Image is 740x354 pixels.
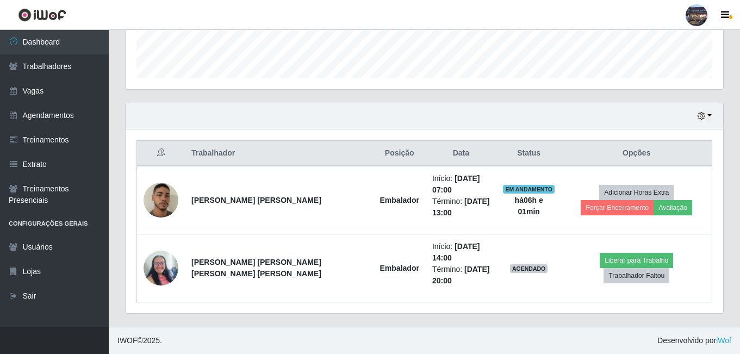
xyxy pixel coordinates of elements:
[374,141,426,166] th: Posição
[581,200,654,215] button: Forçar Encerramento
[432,196,490,219] li: Término:
[657,335,731,346] span: Desenvolvido por
[144,170,178,231] img: 1749859968121.jpeg
[18,8,66,22] img: CoreUI Logo
[503,185,555,194] span: EM ANDAMENTO
[432,174,480,194] time: [DATE] 07:00
[716,336,731,345] a: iWof
[496,141,562,166] th: Status
[432,242,480,262] time: [DATE] 14:00
[432,264,490,287] li: Término:
[426,141,496,166] th: Data
[380,196,419,204] strong: Embalador
[604,268,669,283] button: Trabalhador Faltou
[562,141,712,166] th: Opções
[191,258,321,278] strong: [PERSON_NAME] [PERSON_NAME] [PERSON_NAME] [PERSON_NAME]
[144,245,178,291] img: 1753212291026.jpeg
[185,141,374,166] th: Trabalhador
[380,264,419,272] strong: Embalador
[191,196,321,204] strong: [PERSON_NAME] [PERSON_NAME]
[515,196,543,216] strong: há 06 h e 01 min
[600,253,673,268] button: Liberar para Trabalho
[432,241,490,264] li: Início:
[117,336,138,345] span: IWOF
[432,173,490,196] li: Início:
[654,200,692,215] button: Avaliação
[117,335,162,346] span: © 2025 .
[510,264,548,273] span: AGENDADO
[599,185,674,200] button: Adicionar Horas Extra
